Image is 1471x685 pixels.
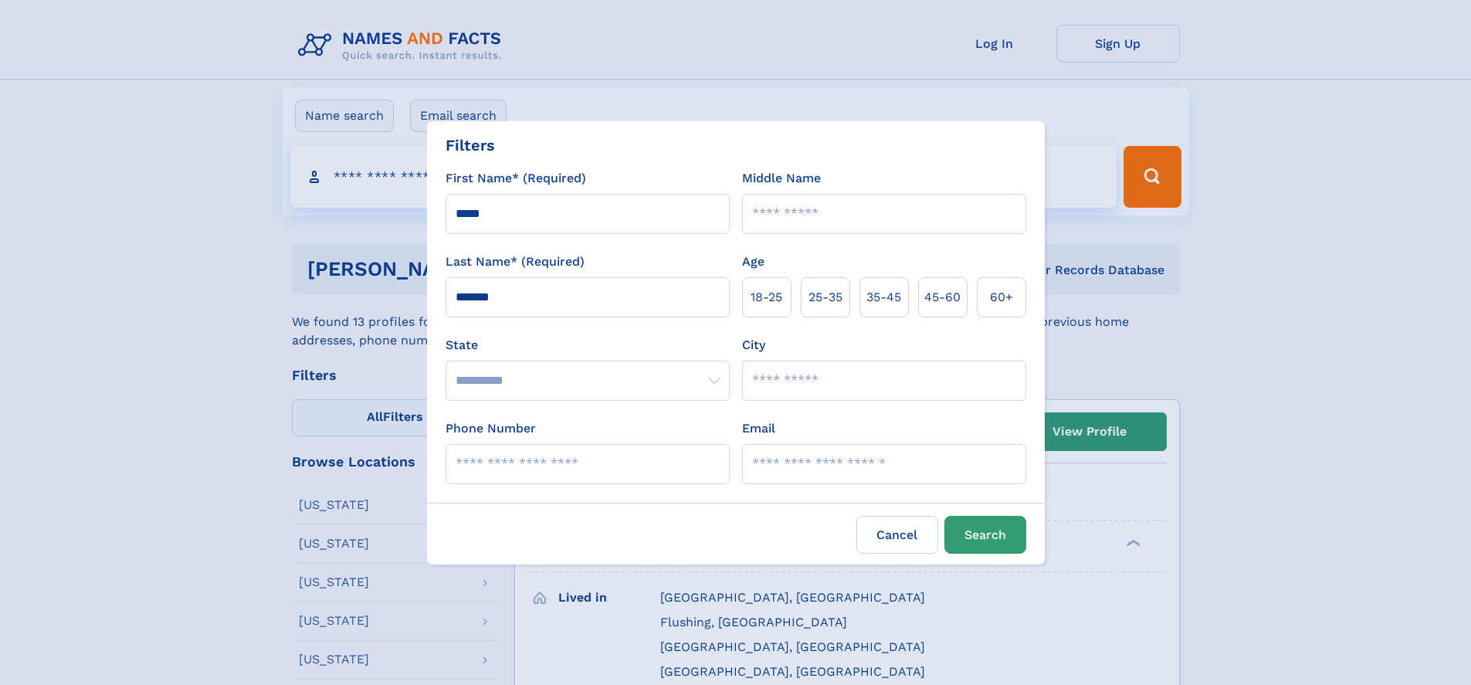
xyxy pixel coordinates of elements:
span: 18‑25 [751,288,782,307]
label: Cancel [856,516,938,554]
button: Search [944,516,1026,554]
span: 60+ [990,288,1013,307]
label: Age [742,253,764,271]
div: Filters [446,134,495,157]
label: Middle Name [742,169,821,188]
label: Last Name* (Required) [446,253,585,271]
span: 45‑60 [924,288,961,307]
label: State [446,336,730,354]
span: 35‑45 [866,288,901,307]
label: Email [742,419,775,438]
span: 25‑35 [808,288,842,307]
label: City [742,336,765,354]
label: Phone Number [446,419,536,438]
label: First Name* (Required) [446,169,586,188]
